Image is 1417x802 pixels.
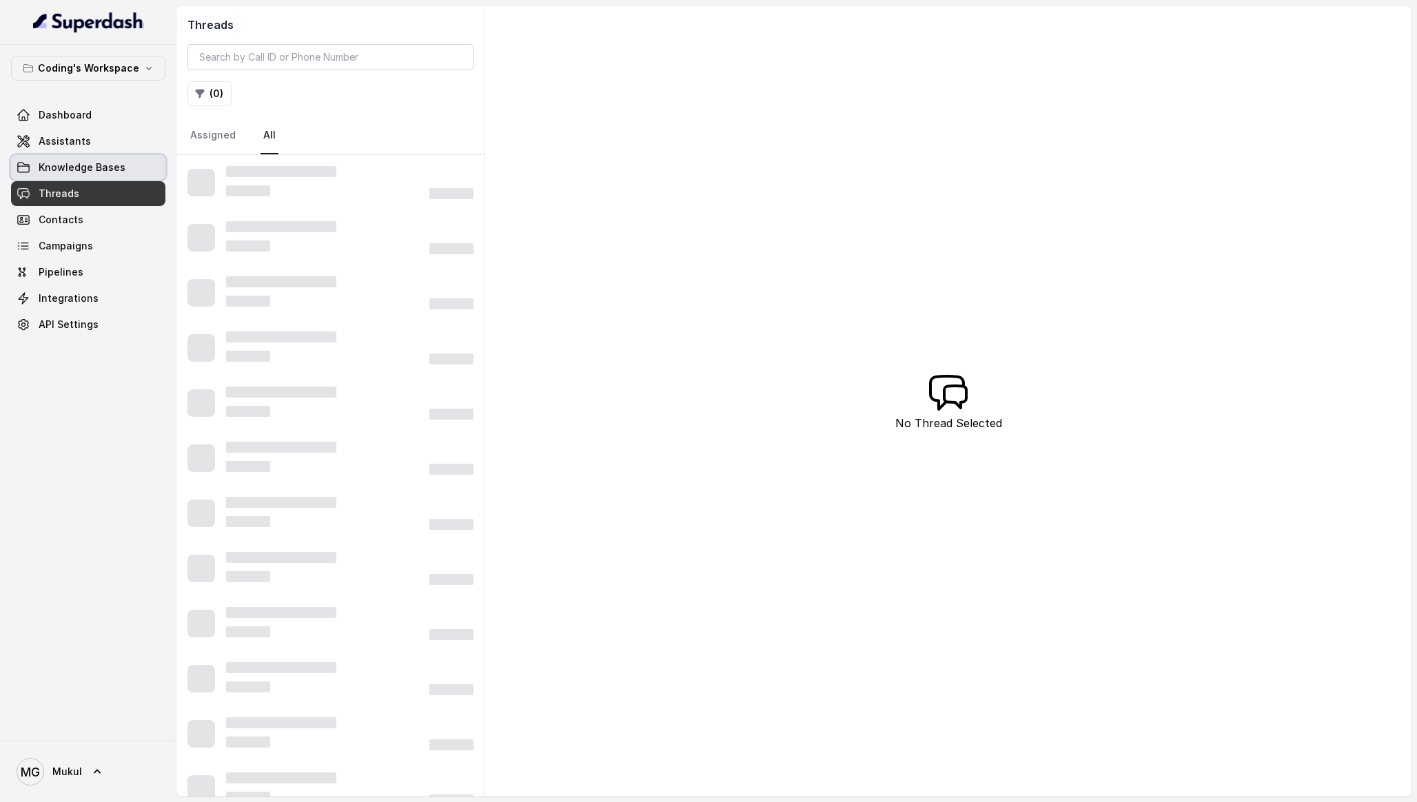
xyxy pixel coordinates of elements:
[895,415,1002,431] p: No Thread Selected
[39,108,92,122] span: Dashboard
[11,103,165,127] a: Dashboard
[11,181,165,206] a: Threads
[11,207,165,232] a: Contacts
[11,234,165,258] a: Campaigns
[11,260,165,285] a: Pipelines
[187,117,473,154] nav: Tabs
[11,129,165,154] a: Assistants
[52,765,82,779] span: Mukul
[39,265,83,279] span: Pipelines
[38,60,139,76] p: Coding's Workspace
[39,213,83,227] span: Contacts
[11,155,165,180] a: Knowledge Bases
[39,318,99,331] span: API Settings
[33,11,144,33] img: light.svg
[39,291,99,305] span: Integrations
[11,56,165,81] button: Coding's Workspace
[39,134,91,148] span: Assistants
[11,286,165,311] a: Integrations
[39,187,79,200] span: Threads
[187,44,473,70] input: Search by Call ID or Phone Number
[39,239,93,253] span: Campaigns
[261,117,278,154] a: All
[21,765,40,779] text: MG
[11,752,165,791] a: Mukul
[187,117,238,154] a: Assigned
[11,312,165,337] a: API Settings
[187,17,473,33] h2: Threads
[39,161,125,174] span: Knowledge Bases
[187,81,232,106] button: (0)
